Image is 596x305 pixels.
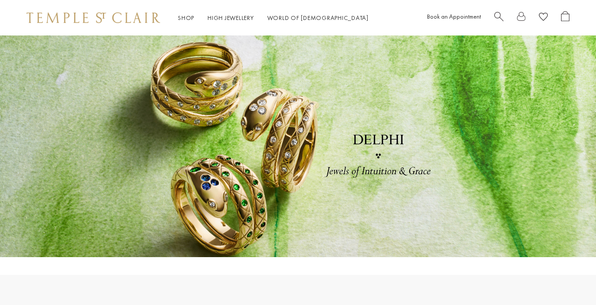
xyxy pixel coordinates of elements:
[539,11,548,25] a: View Wishlist
[561,11,569,25] a: Open Shopping Bag
[178,14,194,22] a: ShopShop
[494,11,504,25] a: Search
[178,12,369,23] nav: Main navigation
[27,12,160,23] img: Temple St. Clair
[208,14,254,22] a: High JewelleryHigh Jewellery
[267,14,369,22] a: World of [DEMOGRAPHIC_DATA]World of [DEMOGRAPHIC_DATA]
[427,12,481,20] a: Book an Appointment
